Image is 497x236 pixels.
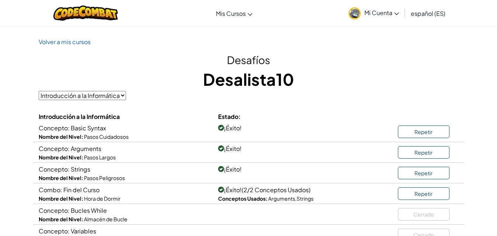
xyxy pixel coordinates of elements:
[364,9,399,17] span: Mi Cuenta
[218,165,242,173] span: ¡Éxito!
[53,6,118,21] img: CodeCombat logo
[398,146,449,159] a: Repetir
[39,165,90,173] span: Concepto: Strings
[39,124,106,132] span: Concepto: Basic Syntax
[39,133,83,140] strong: Nombre del Nivel:
[212,3,256,23] a: Mis Cursos
[84,175,125,181] span: Pasos Peligrosos
[84,154,116,161] span: Pasos Largos
[39,52,459,68] h2: Desafíos
[297,195,314,202] span: Strings
[398,167,449,179] a: Repetir
[39,186,99,194] span: Combo: Fin del Curso
[295,195,297,202] span: ,
[39,175,83,181] strong: Nombre del Nivel:
[349,7,361,20] img: avatar
[398,187,449,200] a: Repetir
[39,207,107,214] span: Concepto: Bucles While
[39,154,83,161] strong: Nombre del Nivel:
[242,186,311,194] span: (2/2 Conceptos Usados)
[39,216,83,222] strong: Nombre del Nivel:
[39,227,96,235] span: Concepto: Variables
[268,195,295,202] span: Arguments
[216,10,246,17] span: Mis Cursos
[84,195,120,202] span: Hora de Dormir
[218,124,242,132] span: ¡Éxito!
[411,10,445,17] span: español (ES)
[218,195,267,202] strong: Conceptos Usados:
[345,1,403,25] a: Mi Cuenta
[84,133,129,140] span: Pasos Cuidadosos
[39,38,91,46] a: Volver a mis cursos
[398,126,449,138] a: Repetir
[39,68,459,91] h1: Desalista10
[218,113,241,120] span: Estado:
[218,145,242,152] span: ¡Éxito!
[407,3,449,23] a: español (ES)
[39,113,120,120] span: Introducción a la Informática
[218,186,311,194] span: ¡Éxito!
[39,145,101,152] span: Concepto: Arguments
[39,195,83,202] strong: Nombre del Nivel:
[84,216,127,222] span: Almacén de Bucle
